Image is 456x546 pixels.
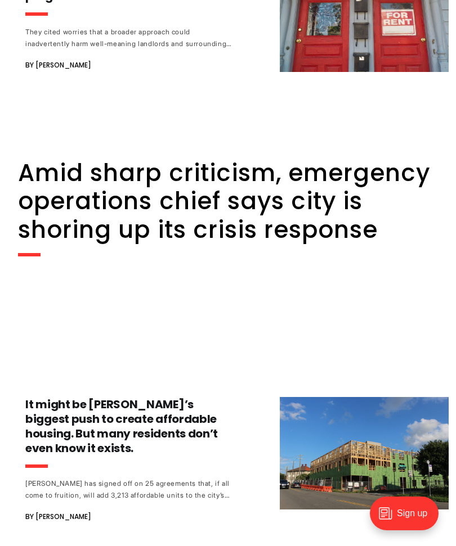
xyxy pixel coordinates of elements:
div: [PERSON_NAME] has signed off on 25 agreements that, if all come to fruition, will add 3,213 affor... [25,477,235,501]
span: By [PERSON_NAME] [18,268,97,281]
iframe: portal-trigger [360,491,456,546]
a: It might be [PERSON_NAME]’s biggest push to create affordable housing. But many residents don’t e... [25,397,449,524]
a: Amid sharp criticism, emergency operations chief says city is shoring up its crisis response [18,156,431,246]
span: By [PERSON_NAME] [25,510,91,524]
div: They cited worries that a broader approach could inadvertently harm well-meaning landlords and su... [25,26,235,49]
h3: It might be [PERSON_NAME]’s biggest push to create affordable housing. But many residents don’t e... [25,397,235,455]
img: It might be Richmond’s biggest push to create affordable housing. But many residents don’t even k... [280,397,449,509]
span: By [PERSON_NAME] [25,58,91,72]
